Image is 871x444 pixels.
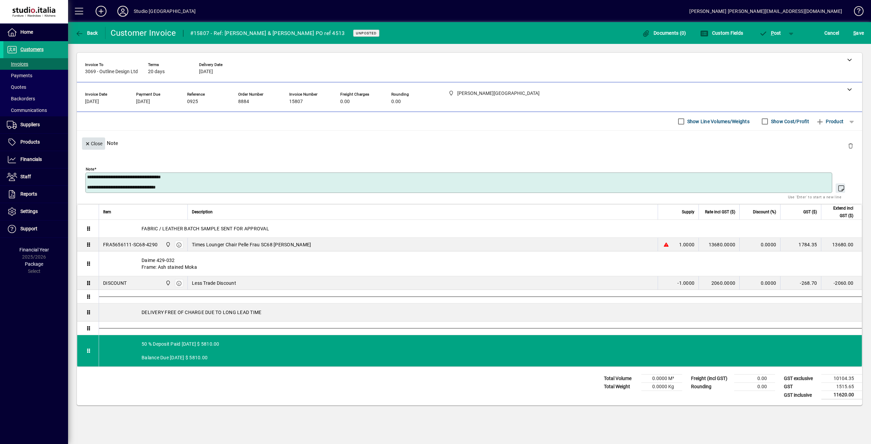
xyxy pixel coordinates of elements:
span: 15807 [289,99,303,104]
a: Home [3,24,68,41]
span: Suppliers [20,122,40,127]
span: 0925 [187,99,198,104]
div: DELIVERY FREE OF CHARGE DUE TO LONG LEAD TIME [99,303,862,321]
span: ave [853,28,864,38]
div: DISCOUNT [103,280,127,286]
td: -268.70 [780,276,821,290]
span: 0.00 [340,99,350,104]
span: Reports [20,191,37,197]
span: 1.0000 [679,241,695,248]
span: Extend incl GST ($) [825,204,853,219]
td: 0.00 [734,375,775,383]
a: Staff [3,168,68,185]
label: Show Line Volumes/Weights [686,118,750,125]
span: Unposted [356,31,377,35]
span: Discount (%) [753,208,776,216]
span: Product [816,116,843,127]
span: S [853,30,856,36]
a: Products [3,134,68,151]
span: -1.0000 [677,280,694,286]
td: 1784.35 [780,238,821,251]
span: Supply [682,208,694,216]
a: Payments [3,70,68,81]
span: [DATE] [199,69,213,75]
span: ost [759,30,781,36]
span: Less Trade Discount [192,280,236,286]
span: GST ($) [803,208,817,216]
td: 0.0000 Kg [641,383,682,391]
button: Delete [842,137,859,154]
td: GST exclusive [780,375,821,383]
span: 8884 [238,99,249,104]
span: Times Lounger Chair Pelle Frau SC68 [PERSON_NAME] [192,241,311,248]
span: Rate incl GST ($) [705,208,735,216]
span: P [771,30,774,36]
span: Documents (0) [642,30,686,36]
span: Communications [7,108,47,113]
span: Quotes [7,84,26,90]
a: Support [3,220,68,237]
span: Customers [20,47,44,52]
span: Staff [20,174,31,179]
a: Backorders [3,93,68,104]
span: Custom Fields [700,30,743,36]
div: 50 % Deposit Paid [DATE] $ 5810.00 Balance Due [DATE] $ 5810.00 [99,335,862,366]
app-page-header-button: Back [68,27,105,39]
span: Back [75,30,98,36]
td: 10104.35 [821,375,862,383]
span: 0.00 [391,99,401,104]
a: Financials [3,151,68,168]
td: GST [780,383,821,391]
button: Product [812,115,847,128]
button: Custom Fields [699,27,745,39]
a: Communications [3,104,68,116]
span: Nugent Street [164,279,171,287]
span: Home [20,29,33,35]
td: 0.0000 [739,276,780,290]
td: 11620.00 [821,391,862,399]
td: GST inclusive [780,391,821,399]
span: Close [85,138,102,149]
td: Freight (incl GST) [688,375,734,383]
a: Suppliers [3,116,68,133]
a: Reports [3,186,68,203]
div: 2060.0000 [703,280,735,286]
div: FRA5656111-SC68-4290 [103,241,158,248]
app-page-header-button: Delete [842,143,859,149]
button: Profile [112,5,134,17]
div: Daime 429-032 Frame: Ash stained Moka [99,251,862,276]
button: Save [852,27,866,39]
span: Item [103,208,111,216]
div: Customer Invoice [111,28,176,38]
span: [DATE] [85,99,99,104]
span: Financials [20,157,42,162]
label: Show Cost/Profit [770,118,809,125]
td: Total Volume [601,375,641,383]
a: Knowledge Base [849,1,862,23]
mat-hint: Use 'Enter' to start a new line [788,193,841,201]
mat-label: Note [86,167,94,171]
div: #15807 - Ref: [PERSON_NAME] & [PERSON_NAME] PO ref 4513 [190,28,345,39]
button: Add [90,5,112,17]
button: Close [82,137,105,150]
a: Quotes [3,81,68,93]
td: 1515.65 [821,383,862,391]
button: Cancel [823,27,841,39]
a: Settings [3,203,68,220]
span: Nugent Street [164,241,171,248]
div: FABRIC / LEATHER BATCH SAMPLE SENT FOR APPROVAL [99,220,862,237]
button: Back [73,27,100,39]
td: 13680.00 [821,238,862,251]
td: Total Weight [601,383,641,391]
span: Support [20,226,37,231]
span: Invoices [7,61,28,67]
button: Post [756,27,785,39]
span: 20 days [148,69,165,75]
div: Studio [GEOGRAPHIC_DATA] [134,6,196,17]
span: Settings [20,209,38,214]
span: 3069 - Outline Design Ltd [85,69,138,75]
span: Package [25,261,43,267]
td: Rounding [688,383,734,391]
span: Payments [7,73,32,78]
span: [DATE] [136,99,150,104]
